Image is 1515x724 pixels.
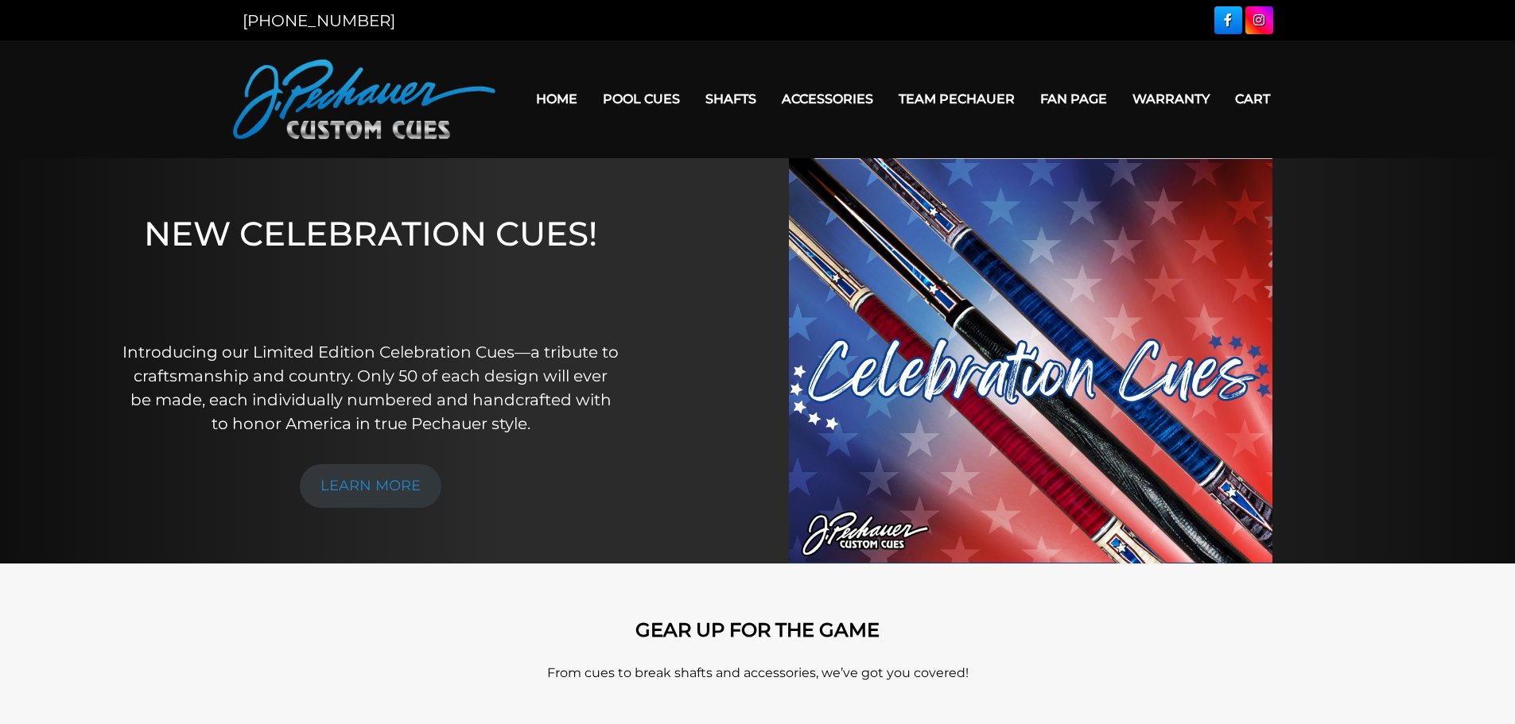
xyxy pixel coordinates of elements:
h1: NEW CELEBRATION CUES! [122,214,620,318]
a: Warranty [1120,79,1222,119]
p: From cues to break shafts and accessories, we’ve got you covered! [305,664,1211,683]
a: LEARN MORE [300,464,441,508]
strong: GEAR UP FOR THE GAME [635,618,880,641]
a: Home [523,79,590,119]
img: Pechauer Custom Cues [233,60,495,139]
a: Cart [1222,79,1283,119]
a: Fan Page [1027,79,1120,119]
a: Team Pechauer [886,79,1027,119]
p: Introducing our Limited Edition Celebration Cues—a tribute to craftsmanship and country. Only 50 ... [122,340,620,436]
a: [PHONE_NUMBER] [243,11,395,30]
a: Accessories [769,79,886,119]
a: Pool Cues [590,79,693,119]
a: Shafts [693,79,769,119]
